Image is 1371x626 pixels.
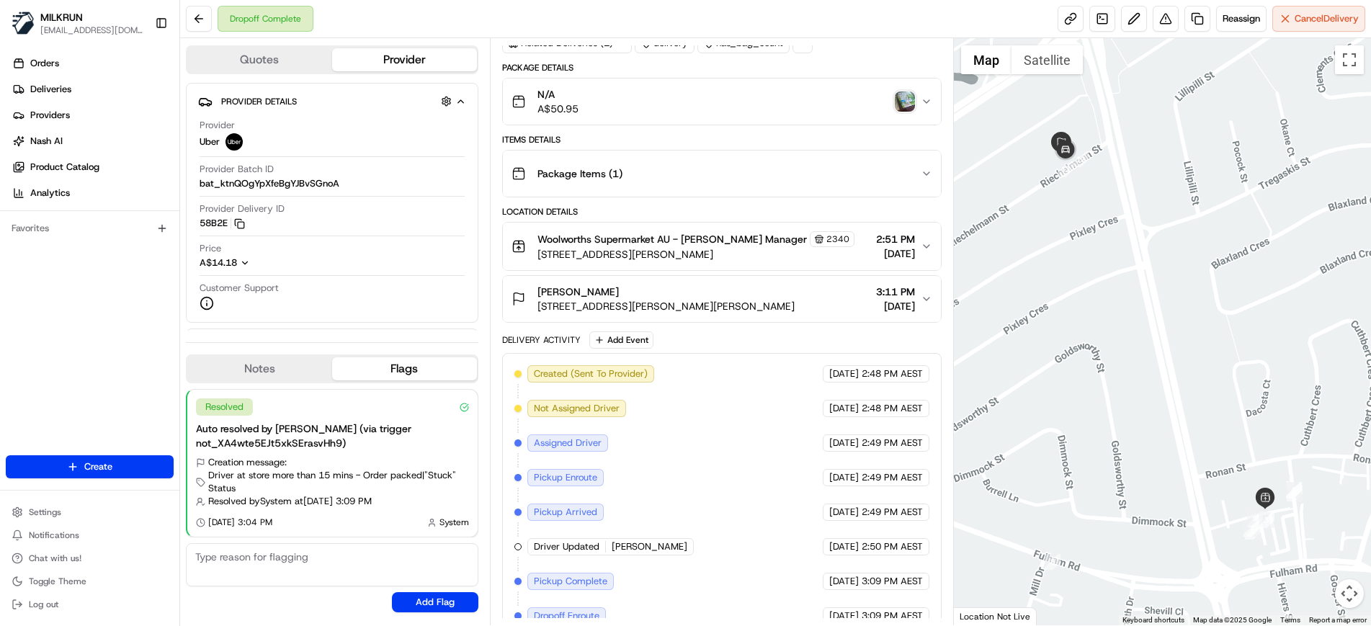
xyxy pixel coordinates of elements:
[534,402,620,415] span: Not Assigned Driver
[1245,524,1261,540] div: 1
[534,437,602,450] span: Assigned Driver
[30,187,70,200] span: Analytics
[534,367,648,380] span: Created (Sent To Provider)
[1280,616,1300,624] a: Terms (opens in new tab)
[503,79,942,125] button: N/AA$50.95photo_proof_of_delivery image
[862,471,923,484] span: 2:49 PM AEST
[862,367,923,380] span: 2:48 PM AEST
[1287,486,1303,501] div: 4
[30,83,71,96] span: Deliveries
[1286,483,1302,498] div: 6
[862,540,923,553] span: 2:50 PM AEST
[503,223,942,270] button: Woolworths Supermarket AU - [PERSON_NAME] Manager2340[STREET_ADDRESS][PERSON_NAME]2:51 PM[DATE]
[6,182,179,205] a: Analytics
[829,506,859,519] span: [DATE]
[1335,45,1364,74] button: Toggle fullscreen view
[534,609,599,622] span: Dropoff Enroute
[196,421,469,450] div: Auto resolved by [PERSON_NAME] (via trigger not_XA4wte5EJt5xkSErasvHh9)
[534,506,597,519] span: Pickup Arrived
[534,575,607,588] span: Pickup Complete
[1286,482,1302,498] div: 5
[40,10,83,24] button: MILKRUN
[829,609,859,622] span: [DATE]
[29,529,79,541] span: Notifications
[30,57,59,70] span: Orders
[537,102,579,116] span: A$50.95
[502,62,942,73] div: Package Details
[1058,161,1073,177] div: 13
[957,607,1005,625] img: Google
[6,52,179,75] a: Orders
[829,402,859,415] span: [DATE]
[503,151,942,197] button: Package Items (1)
[862,575,923,588] span: 3:09 PM AEST
[187,48,332,71] button: Quotes
[829,575,859,588] span: [DATE]
[29,599,58,610] span: Log out
[6,502,174,522] button: Settings
[208,495,292,508] span: Resolved by System
[29,576,86,587] span: Toggle Theme
[200,217,245,230] button: 58B2E
[829,471,859,484] span: [DATE]
[829,540,859,553] span: [DATE]
[502,134,942,146] div: Items Details
[954,607,1037,625] div: Location Not Live
[1259,512,1274,528] div: 3
[876,285,915,299] span: 3:11 PM
[6,130,179,153] a: Nash AI
[200,119,235,132] span: Provider
[200,242,221,255] span: Price
[829,437,859,450] span: [DATE]
[200,282,279,295] span: Customer Support
[6,156,179,179] a: Product Catalog
[961,45,1011,74] button: Show street map
[537,247,854,261] span: [STREET_ADDRESS][PERSON_NAME]
[198,89,466,113] button: Provider Details
[537,232,807,246] span: Woolworths Supermarket AU - [PERSON_NAME] Manager
[534,471,597,484] span: Pickup Enroute
[40,24,143,36] button: [EMAIL_ADDRESS][DOMAIN_NAME]
[589,331,653,349] button: Add Event
[1122,615,1184,625] button: Keyboard shortcuts
[6,217,174,240] div: Favorites
[29,506,61,518] span: Settings
[876,299,915,313] span: [DATE]
[1045,554,1060,570] div: 8
[1295,12,1359,25] span: Cancel Delivery
[862,402,923,415] span: 2:48 PM AEST
[6,571,174,591] button: Toggle Theme
[1073,151,1089,167] div: 12
[862,506,923,519] span: 2:49 PM AEST
[6,455,174,478] button: Create
[6,104,179,127] a: Providers
[876,246,915,261] span: [DATE]
[502,334,581,346] div: Delivery Activity
[200,202,285,215] span: Provider Delivery ID
[200,256,326,269] button: A$14.18
[392,592,478,612] button: Add Flag
[200,163,274,176] span: Provider Batch ID
[1193,616,1272,624] span: Map data ©2025 Google
[957,607,1005,625] a: Open this area in Google Maps (opens a new window)
[537,87,579,102] span: N/A
[208,469,469,495] span: Driver at store more than 15 mins - Order packed | "Stuck" Status
[225,133,243,151] img: uber-new-logo.jpeg
[30,109,70,122] span: Providers
[1247,511,1263,527] div: 2
[503,276,942,322] button: [PERSON_NAME][STREET_ADDRESS][PERSON_NAME][PERSON_NAME]3:11 PM[DATE]
[537,166,622,181] span: Package Items ( 1 )
[895,91,915,112] img: photo_proof_of_delivery image
[826,233,849,245] span: 2340
[6,525,174,545] button: Notifications
[862,609,923,622] span: 3:09 PM AEST
[1011,45,1083,74] button: Show satellite imagery
[1243,521,1259,537] div: 7
[862,437,923,450] span: 2:49 PM AEST
[84,460,112,473] span: Create
[196,398,253,416] div: Resolved
[537,299,795,313] span: [STREET_ADDRESS][PERSON_NAME][PERSON_NAME]
[439,517,469,528] span: System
